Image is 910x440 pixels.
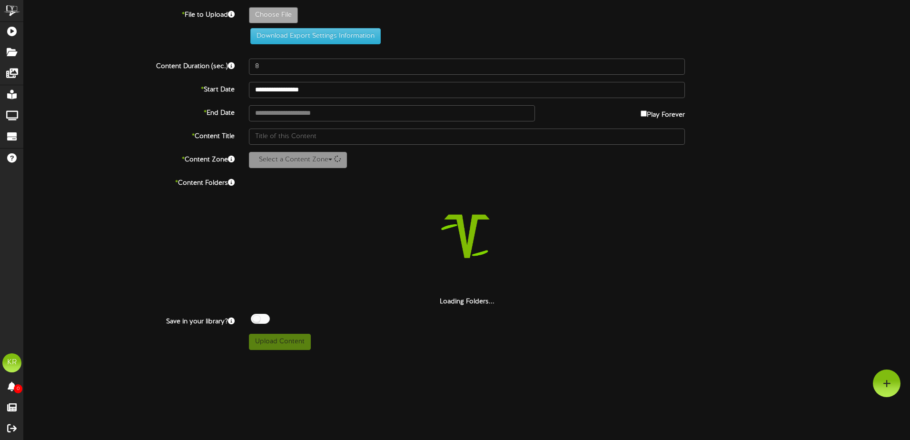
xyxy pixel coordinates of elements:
div: KR [2,353,21,372]
label: Content Zone [17,152,242,165]
label: Content Folders [17,175,242,188]
input: Play Forever [641,110,647,117]
label: End Date [17,105,242,118]
label: Content Title [17,129,242,141]
a: Download Export Settings Information [246,32,381,40]
button: Download Export Settings Information [250,28,381,44]
span: 0 [14,384,22,393]
input: Title of this Content [249,129,685,145]
strong: Loading Folders... [440,298,495,305]
label: File to Upload [17,7,242,20]
label: Play Forever [641,105,685,120]
button: Upload Content [249,334,311,350]
button: Select a Content Zone [249,152,347,168]
img: loading-spinner-5.png [406,175,528,297]
label: Content Duration (sec.) [17,59,242,71]
label: Start Date [17,82,242,95]
label: Save in your library? [17,314,242,327]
